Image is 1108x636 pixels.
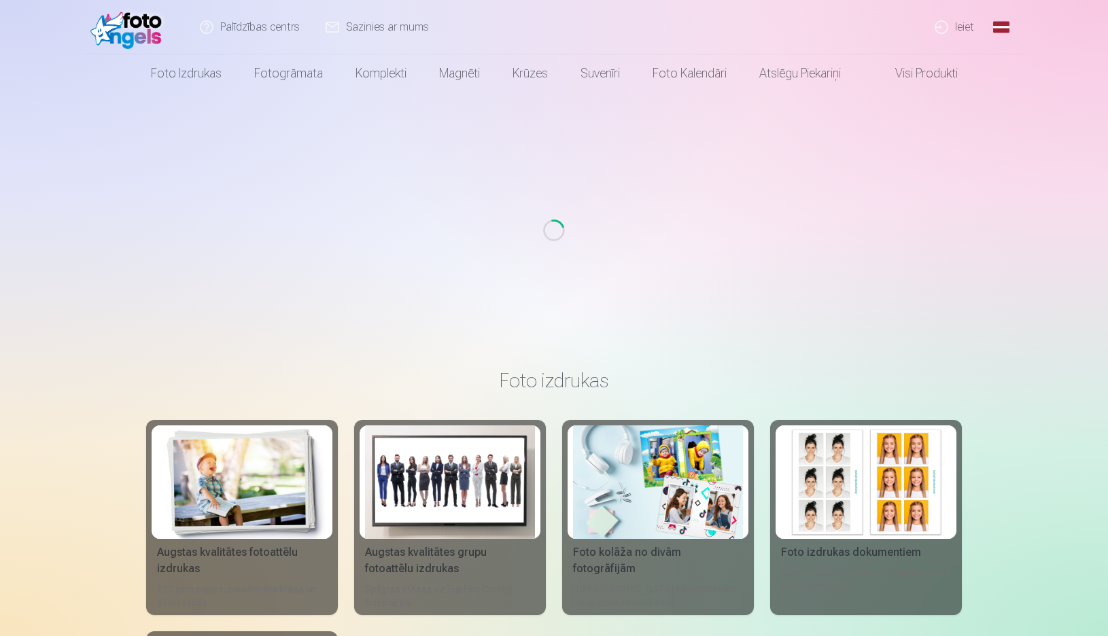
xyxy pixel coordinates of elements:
[568,544,748,577] div: Foto kolāža no divām fotogrāfijām
[360,544,540,577] div: Augstas kvalitātes grupu fotoattēlu izdrukas
[135,54,238,92] a: Foto izdrukas
[339,54,423,92] a: Komplekti
[636,54,743,92] a: Foto kalendāri
[354,420,546,615] a: Augstas kvalitātes grupu fotoattēlu izdrukasAugstas kvalitātes grupu fotoattēlu izdrukasSpilgtas ...
[152,544,332,577] div: Augstas kvalitātes fotoattēlu izdrukas
[776,566,956,609] div: Universālas foto izdrukas dokumentiem (6 fotogrāfijas)
[781,425,951,539] img: Foto izdrukas dokumentiem
[152,582,332,609] div: 210 gsm papīrs, piesātināta krāsa un detalizācija
[776,544,956,561] div: Foto izdrukas dokumentiem
[365,425,535,539] img: Augstas kvalitātes grupu fotoattēlu izdrukas
[90,5,169,49] img: /fa1
[564,54,636,92] a: Suvenīri
[238,54,339,92] a: Fotogrāmata
[157,425,327,539] img: Augstas kvalitātes fotoattēlu izdrukas
[360,582,540,609] div: Spilgtas krāsas uz Fuji Film Crystal fotopapīra
[157,368,951,393] h3: Foto izdrukas
[857,54,974,92] a: Visi produkti
[770,420,962,615] a: Foto izdrukas dokumentiemFoto izdrukas dokumentiemUniversālas foto izdrukas dokumentiem (6 fotogr...
[496,54,564,92] a: Krūzes
[146,420,338,615] a: Augstas kvalitātes fotoattēlu izdrukasAugstas kvalitātes fotoattēlu izdrukas210 gsm papīrs, piesā...
[423,54,496,92] a: Magnēti
[562,420,754,615] a: Foto kolāža no divām fotogrāfijāmFoto kolāža no divām fotogrāfijām[DEMOGRAPHIC_DATA] neaizmirstam...
[568,582,748,609] div: [DEMOGRAPHIC_DATA] neaizmirstami mirkļi vienā skaistā bildē
[573,425,743,539] img: Foto kolāža no divām fotogrāfijām
[743,54,857,92] a: Atslēgu piekariņi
